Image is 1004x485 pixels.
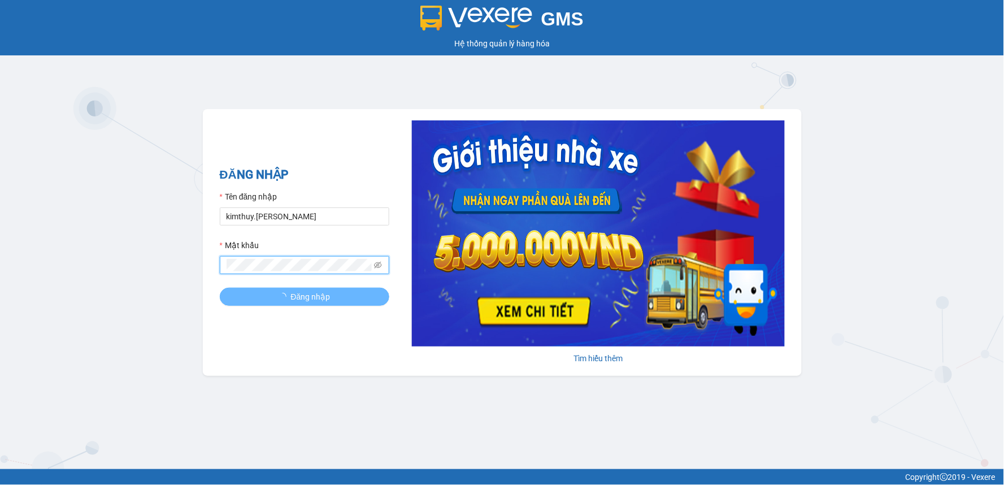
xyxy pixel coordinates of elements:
[220,288,389,306] button: Đăng nhập
[220,207,389,226] input: Tên đăng nhập
[227,259,372,271] input: Mật khẩu
[541,8,584,29] span: GMS
[420,6,532,31] img: logo 2
[412,352,785,365] div: Tìm hiểu thêm
[3,37,1001,50] div: Hệ thống quản lý hàng hóa
[220,239,259,252] label: Mật khẩu
[8,471,996,483] div: Copyright 2019 - Vexere
[374,261,382,269] span: eye-invisible
[220,166,389,184] h2: ĐĂNG NHẬP
[412,120,785,347] img: banner-0
[940,473,948,481] span: copyright
[220,190,277,203] label: Tên đăng nhập
[291,291,331,303] span: Đăng nhập
[279,293,291,301] span: loading
[420,17,584,26] a: GMS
